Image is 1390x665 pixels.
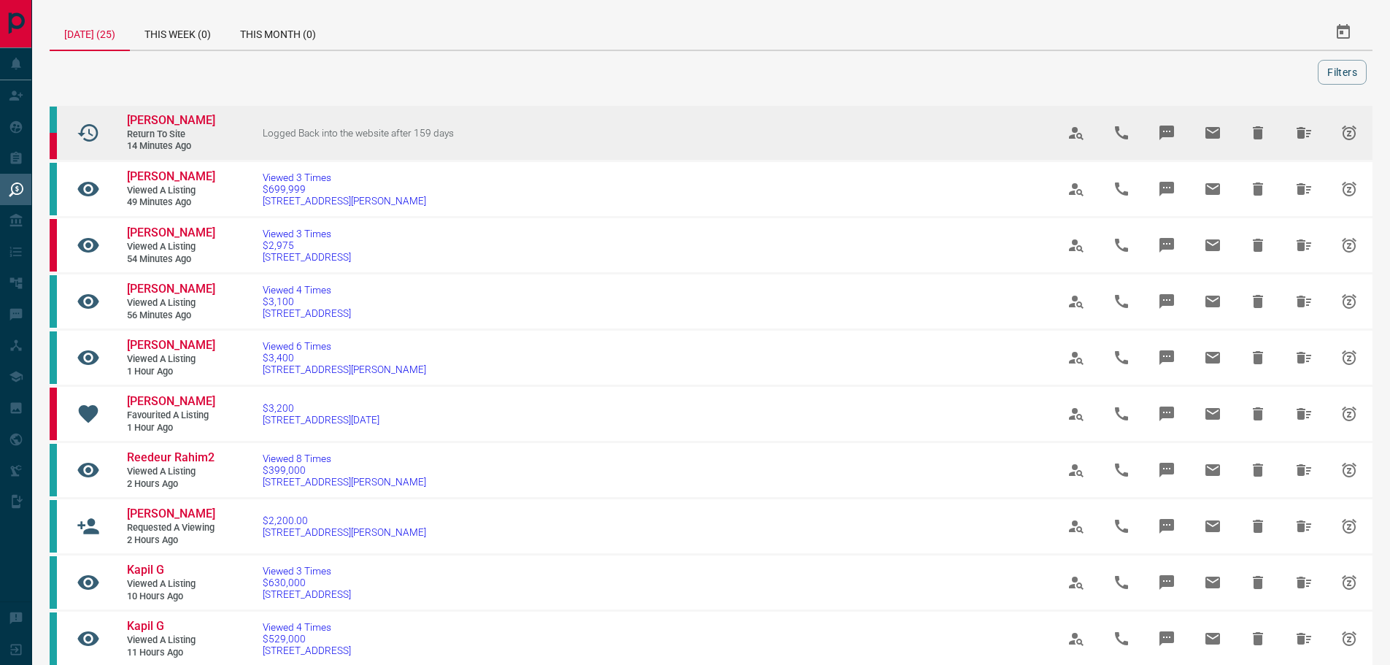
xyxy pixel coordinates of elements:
[263,296,351,307] span: $3,100
[1149,509,1184,544] span: Message
[1332,396,1367,431] span: Snooze
[50,500,57,553] div: condos.ca
[1149,565,1184,600] span: Message
[263,172,426,183] span: Viewed 3 Times
[1286,284,1321,319] span: Hide All from Eric Wong
[127,450,215,464] span: Reedeur Rahim2
[1104,228,1139,263] span: Call
[127,253,215,266] span: 54 minutes ago
[263,645,351,656] span: [STREET_ADDRESS]
[263,183,426,195] span: $699,999
[1059,228,1094,263] span: View Profile
[1195,284,1230,319] span: Email
[263,352,426,364] span: $3,400
[1104,621,1139,656] span: Call
[263,172,426,207] a: Viewed 3 Times$699,999[STREET_ADDRESS][PERSON_NAME]
[50,133,57,159] div: property.ca
[1332,509,1367,544] span: Snooze
[1104,172,1139,207] span: Call
[1195,172,1230,207] span: Email
[1104,284,1139,319] span: Call
[127,507,215,522] a: [PERSON_NAME]
[50,612,57,665] div: condos.ca
[1332,453,1367,488] span: Snooze
[263,251,351,263] span: [STREET_ADDRESS]
[1149,340,1184,375] span: Message
[263,621,351,633] span: Viewed 4 Times
[1286,115,1321,150] span: Hide All from Edward Tyrrell
[263,195,426,207] span: [STREET_ADDRESS][PERSON_NAME]
[50,444,57,496] div: condos.ca
[263,402,379,426] a: $3,200[STREET_ADDRESS][DATE]
[1318,60,1367,85] button: Filters
[127,450,215,466] a: Reedeur Rahim2
[127,534,215,547] span: 2 hours ago
[263,402,379,414] span: $3,200
[50,219,57,272] div: property.ca
[1332,621,1367,656] span: Snooze
[263,284,351,296] span: Viewed 4 Times
[1195,509,1230,544] span: Email
[263,340,426,375] a: Viewed 6 Times$3,400[STREET_ADDRESS][PERSON_NAME]
[127,394,215,408] span: [PERSON_NAME]
[127,185,215,197] span: Viewed a Listing
[1286,565,1321,600] span: Hide All from Kapil G
[50,163,57,215] div: condos.ca
[1195,565,1230,600] span: Email
[50,15,130,51] div: [DATE] (25)
[1332,228,1367,263] span: Snooze
[263,453,426,464] span: Viewed 8 Times
[263,284,351,319] a: Viewed 4 Times$3,100[STREET_ADDRESS]
[1195,621,1230,656] span: Email
[1240,284,1275,319] span: Hide
[263,414,379,426] span: [STREET_ADDRESS][DATE]
[1286,228,1321,263] span: Hide All from Lakshmanan GK
[263,633,351,645] span: $529,000
[1149,621,1184,656] span: Message
[1195,453,1230,488] span: Email
[1059,340,1094,375] span: View Profile
[127,353,215,366] span: Viewed a Listing
[1332,565,1367,600] span: Snooze
[263,340,426,352] span: Viewed 6 Times
[1332,115,1367,150] span: Snooze
[127,366,215,378] span: 1 hour ago
[263,228,351,239] span: Viewed 3 Times
[1149,172,1184,207] span: Message
[127,563,164,577] span: Kapil G
[1104,340,1139,375] span: Call
[1240,340,1275,375] span: Hide
[1104,509,1139,544] span: Call
[1195,115,1230,150] span: Email
[1286,621,1321,656] span: Hide All from Kapil G
[127,578,215,591] span: Viewed a Listing
[263,464,426,476] span: $399,000
[1286,396,1321,431] span: Hide All from Lakshmanan GK
[127,169,215,185] a: [PERSON_NAME]
[127,647,215,659] span: 11 hours ago
[263,515,426,526] span: $2,200.00
[1059,565,1094,600] span: View Profile
[1332,172,1367,207] span: Snooze
[127,394,215,410] a: [PERSON_NAME]
[1240,115,1275,150] span: Hide
[127,619,164,633] span: Kapil G
[127,196,215,209] span: 49 minutes ago
[263,621,351,656] a: Viewed 4 Times$529,000[STREET_ADDRESS]
[1104,115,1139,150] span: Call
[1286,172,1321,207] span: Hide All from Zaki Cheung
[1149,453,1184,488] span: Message
[50,331,57,384] div: condos.ca
[127,113,215,128] a: [PERSON_NAME]
[1240,396,1275,431] span: Hide
[1104,565,1139,600] span: Call
[1104,453,1139,488] span: Call
[1059,621,1094,656] span: View Profile
[127,522,215,534] span: Requested a Viewing
[1149,284,1184,319] span: Message
[263,453,426,488] a: Viewed 8 Times$399,000[STREET_ADDRESS][PERSON_NAME]
[127,338,215,352] span: [PERSON_NAME]
[1240,621,1275,656] span: Hide
[263,565,351,600] a: Viewed 3 Times$630,000[STREET_ADDRESS]
[1104,396,1139,431] span: Call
